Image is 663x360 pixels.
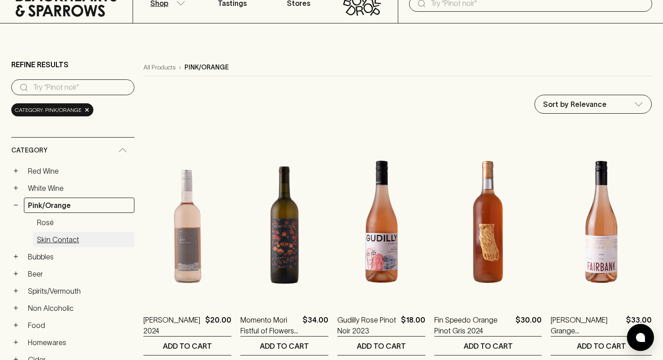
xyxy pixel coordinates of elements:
[240,314,299,336] a: Momento Mori Fistful of Flowers 2024
[11,59,69,70] p: Refine Results
[434,337,542,355] button: ADD TO CART
[11,304,20,313] button: +
[11,201,20,210] button: −
[357,341,406,351] p: ADD TO CART
[626,314,652,336] p: $33.00
[24,335,134,350] a: Homewares
[11,286,20,295] button: +
[303,314,328,336] p: $34.00
[11,338,20,347] button: +
[143,63,175,72] a: All Products
[337,337,425,355] button: ADD TO CART
[24,283,134,299] a: Spirits/Vermouth
[551,337,652,355] button: ADD TO CART
[636,333,645,342] img: bubble-icon
[143,337,231,355] button: ADD TO CART
[205,314,231,336] p: $20.00
[464,341,513,351] p: ADD TO CART
[337,143,425,301] img: Gudilly Rose Pinot Noir 2023
[401,314,425,336] p: $18.00
[33,232,134,247] a: Skin Contact
[33,80,127,95] input: Try “Pinot noir”
[551,314,622,336] a: [PERSON_NAME] Grange [PERSON_NAME] 2023
[24,318,134,333] a: Food
[240,143,328,301] img: Momento Mori Fistful of Flowers 2024
[163,341,212,351] p: ADD TO CART
[24,180,134,196] a: White Wine
[434,143,542,301] img: Fin Speedo Orange Pinot Gris 2024
[260,341,309,351] p: ADD TO CART
[11,145,47,156] span: Category
[24,266,134,282] a: Beer
[516,314,542,336] p: $30.00
[11,269,20,278] button: +
[24,198,134,213] a: Pink/Orange
[543,99,607,110] p: Sort by Relevance
[11,252,20,261] button: +
[24,300,134,316] a: Non Alcoholic
[11,184,20,193] button: +
[551,143,652,301] img: Sutton Grange Fairbank Rose 2023
[184,63,229,72] p: pink/orange
[337,314,397,336] a: Gudilly Rose Pinot Noir 2023
[577,341,626,351] p: ADD TO CART
[11,321,20,330] button: +
[11,138,134,163] div: Category
[33,215,134,230] a: Rosé
[11,166,20,175] button: +
[143,314,202,336] a: [PERSON_NAME] 2024
[535,95,651,113] div: Sort by Relevance
[24,249,134,264] a: Bubbles
[179,63,181,72] p: ›
[240,337,328,355] button: ADD TO CART
[143,143,231,301] img: Jules Rosé 2024
[84,105,90,115] span: ×
[434,314,512,336] a: Fin Speedo Orange Pinot Gris 2024
[15,106,82,115] span: Category: pink/orange
[24,163,134,179] a: Red Wine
